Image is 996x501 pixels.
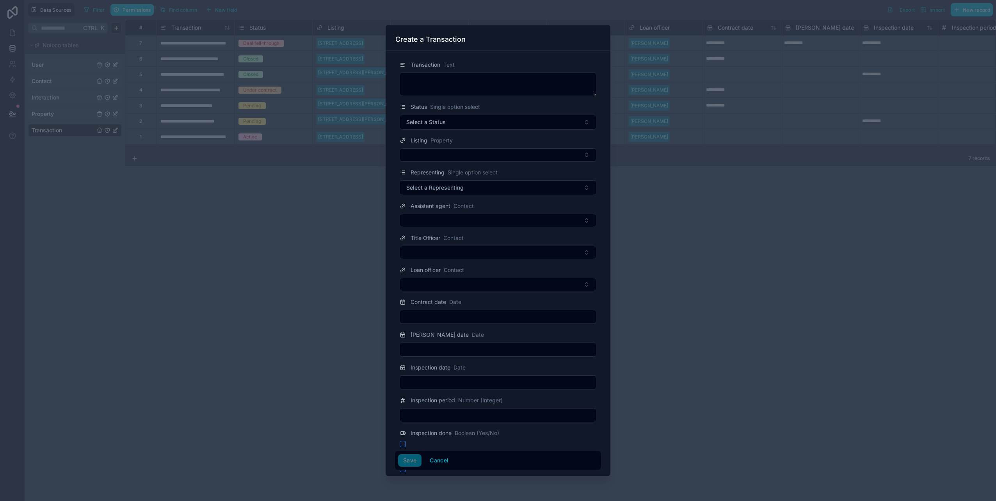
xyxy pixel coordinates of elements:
button: Select Button [400,214,596,227]
span: Date [454,364,466,371]
span: Property [430,137,453,144]
button: Cancel [425,454,454,467]
span: Date [472,331,484,339]
span: Listing [411,137,427,144]
span: Single option select [430,103,480,111]
span: Status [411,103,427,111]
button: Select Button [400,246,596,259]
span: Inspection date [411,364,450,371]
span: Transaction [411,61,440,69]
span: Contact [444,266,464,274]
span: Select a Representing [406,184,464,192]
span: Contact [443,234,464,242]
span: Inspection period [411,396,455,404]
span: Contact [454,202,474,210]
span: Title Officer [411,234,440,242]
button: Select Button [400,278,596,291]
h3: Create a Transaction [395,35,466,44]
span: Single option select [448,169,498,176]
span: Loan officer [411,266,441,274]
span: Boolean (Yes/No) [455,429,499,437]
button: Select Button [400,180,596,195]
span: Representing [411,169,445,176]
span: Text [443,61,455,69]
span: Select a Status [406,118,446,126]
span: Number (Integer) [458,396,503,404]
button: Select Button [400,115,596,130]
span: Assistant agent [411,202,450,210]
span: Date [449,298,461,306]
span: [PERSON_NAME] date [411,331,469,339]
span: Contract date [411,298,446,306]
span: Inspection done [411,429,452,437]
button: Select Button [400,148,596,162]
